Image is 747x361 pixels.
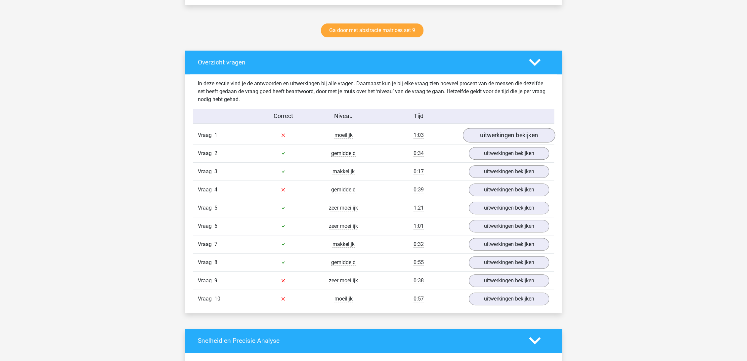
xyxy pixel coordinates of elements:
[414,277,424,284] span: 0:38
[414,223,424,229] span: 1:01
[329,205,358,211] span: zeer moeilijk
[198,59,519,66] h4: Overzicht vragen
[198,240,214,248] span: Vraag
[414,296,424,302] span: 0:57
[321,23,423,37] a: Ga door met abstracte matrices set 9
[414,150,424,157] span: 0:34
[469,220,549,232] a: uitwerkingen bekijken
[198,204,214,212] span: Vraag
[193,80,554,103] div: In deze sectie vind je de antwoorden en uitwerkingen bij alle vragen. Daarnaast kun je bij elke v...
[414,259,424,266] span: 0:55
[414,241,424,248] span: 0:32
[329,223,358,229] span: zeer moeilijk
[214,296,220,302] span: 10
[332,168,355,175] span: makkelijk
[214,186,217,193] span: 4
[469,274,549,287] a: uitwerkingen bekijken
[414,205,424,211] span: 1:21
[331,259,356,266] span: gemiddeld
[332,241,355,248] span: makkelijk
[214,223,217,229] span: 6
[253,112,314,121] div: Correct
[214,132,217,138] span: 1
[214,168,217,175] span: 3
[469,147,549,160] a: uitwerkingen bekijken
[198,186,214,194] span: Vraag
[198,149,214,157] span: Vraag
[331,186,356,193] span: gemiddeld
[331,150,356,157] span: gemiddeld
[198,337,519,344] h4: Snelheid en Precisie Analyse
[198,277,214,285] span: Vraag
[373,112,464,121] div: Tijd
[329,277,358,284] span: zeer moeilijk
[414,186,424,193] span: 0:39
[414,168,424,175] span: 0:17
[469,238,549,251] a: uitwerkingen bekijken
[469,202,549,214] a: uitwerkingen bekijken
[198,259,214,266] span: Vraag
[198,295,214,303] span: Vraag
[214,241,217,247] span: 7
[214,205,217,211] span: 5
[334,296,353,302] span: moeilijk
[214,259,217,265] span: 8
[414,132,424,139] span: 1:03
[313,112,373,121] div: Niveau
[214,150,217,156] span: 2
[469,183,549,196] a: uitwerkingen bekijken
[198,168,214,176] span: Vraag
[334,132,353,139] span: moeilijk
[463,128,555,142] a: uitwerkingen bekijken
[469,256,549,269] a: uitwerkingen bekijken
[198,131,214,139] span: Vraag
[469,293,549,305] a: uitwerkingen bekijken
[214,277,217,284] span: 9
[198,222,214,230] span: Vraag
[469,165,549,178] a: uitwerkingen bekijken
